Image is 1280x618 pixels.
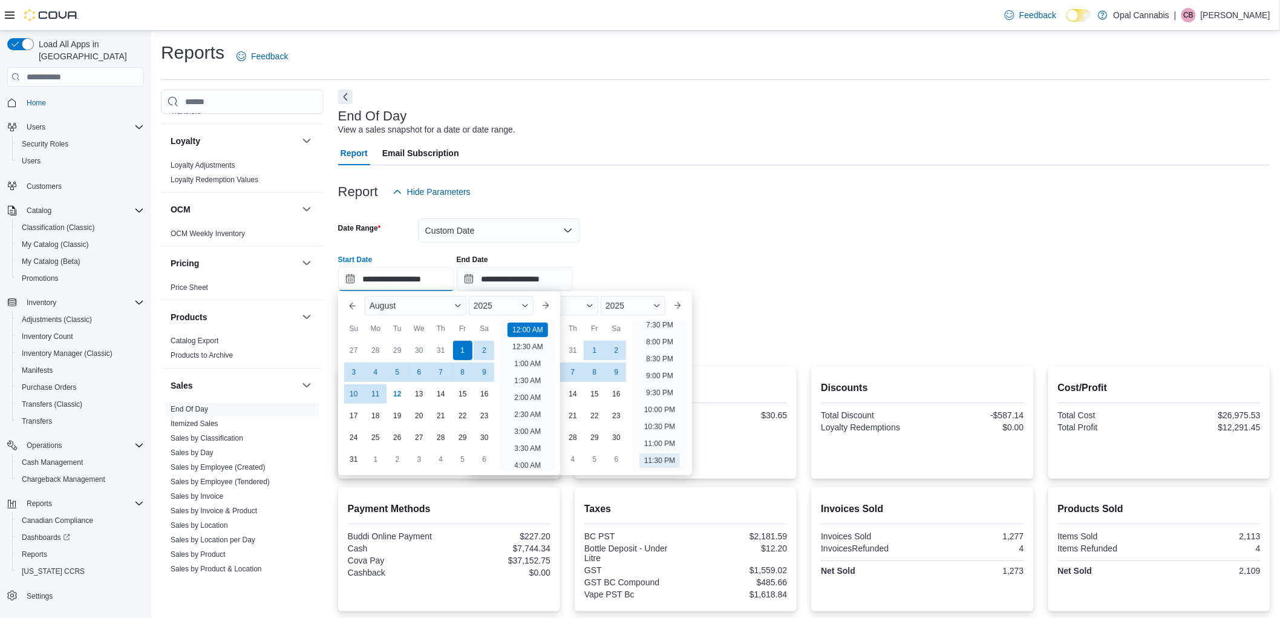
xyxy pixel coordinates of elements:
[338,109,407,123] h3: End Of Day
[1058,410,1157,420] div: Total Cost
[171,203,297,215] button: OCM
[1174,8,1177,22] p: |
[171,203,191,215] h3: OCM
[12,413,149,430] button: Transfers
[509,373,546,388] li: 1:30 AM
[563,450,583,469] div: day-4
[585,341,604,360] div: day-1
[366,341,385,360] div: day-28
[171,464,266,472] a: Sales by Employee (Created)
[344,428,364,447] div: day-24
[585,450,604,469] div: day-5
[171,337,218,346] a: Catalog Export
[453,363,472,382] div: day-8
[22,332,73,341] span: Inventory Count
[22,203,56,218] button: Catalog
[388,319,407,338] div: Tu
[2,94,149,111] button: Home
[171,435,243,443] a: Sales by Classification
[475,319,494,338] div: Sa
[17,380,144,395] span: Purchase Orders
[12,396,149,413] button: Transfers (Classic)
[469,296,534,315] div: Button. Open the year selector. 2025 is currently selected.
[585,428,604,447] div: day-29
[171,176,258,184] a: Loyalty Redemption Values
[17,254,85,269] a: My Catalog (Beta)
[299,134,314,148] button: Loyalty
[1201,8,1270,22] p: [PERSON_NAME]
[17,472,144,487] span: Chargeback Management
[563,406,583,426] div: day-21
[457,267,573,291] input: Press the down key to enter a popover containing a calendar. Press the escape key to close the po...
[536,296,555,315] button: Next month
[509,441,546,456] li: 3:30 AM
[171,311,207,323] h3: Products
[1058,381,1261,395] h2: Cost/Profit
[2,437,149,454] button: Operations
[388,384,407,404] div: day-12
[17,312,144,327] span: Adjustments (Classic)
[17,346,144,361] span: Inventory Manager (Classic)
[12,563,149,580] button: [US_STATE] CCRS
[2,177,149,194] button: Customers
[22,550,47,559] span: Reports
[22,496,144,511] span: Reports
[171,449,214,458] span: Sales by Day
[366,450,385,469] div: day-1
[607,363,626,382] div: day-9
[27,122,45,132] span: Users
[431,363,451,382] div: day-7
[388,406,407,426] div: day-19
[607,428,626,447] div: day-30
[171,536,255,545] a: Sales by Location per Day
[639,419,680,434] li: 10:30 PM
[2,495,149,512] button: Reports
[22,257,80,266] span: My Catalog (Beta)
[344,363,364,382] div: day-3
[17,271,144,286] span: Promotions
[607,384,626,404] div: day-16
[607,341,626,360] div: day-2
[12,253,149,270] button: My Catalog (Beta)
[171,257,199,269] h3: Pricing
[22,383,77,392] span: Purchase Orders
[22,223,95,232] span: Classification (Classic)
[431,341,451,360] div: day-31
[171,493,223,501] a: Sales by Invoice
[508,340,548,354] li: 12:30 AM
[161,334,324,368] div: Products
[17,564,90,579] a: [US_STATE] CCRS
[12,136,149,153] button: Security Roles
[22,458,83,467] span: Cash Management
[1066,9,1092,22] input: Dark Mode
[12,471,149,488] button: Chargeback Management
[688,410,788,420] div: $30.65
[366,384,385,404] div: day-11
[475,428,494,447] div: day-30
[410,363,429,382] div: day-6
[17,220,100,235] a: Classification (Classic)
[388,450,407,469] div: day-2
[821,422,920,432] div: Loyalty Redemptions
[338,123,515,136] div: View a sales snapshot for a date or date range.
[22,139,68,149] span: Security Roles
[12,546,149,563] button: Reports
[563,428,583,447] div: day-28
[474,301,492,311] span: 2025
[22,95,144,110] span: Home
[17,237,94,252] a: My Catalog (Classic)
[431,450,451,469] div: day-4
[343,296,362,315] button: Previous Month
[2,294,149,311] button: Inventory
[563,384,583,404] div: day-14
[171,507,257,516] a: Sales by Invoice & Product
[344,406,364,426] div: day-17
[1184,8,1194,22] span: CB
[17,414,144,429] span: Transfers
[24,9,79,21] img: Cova
[563,363,583,382] div: day-7
[475,341,494,360] div: day-2
[161,226,324,246] div: OCM
[12,270,149,287] button: Promotions
[171,135,200,147] h3: Loyalty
